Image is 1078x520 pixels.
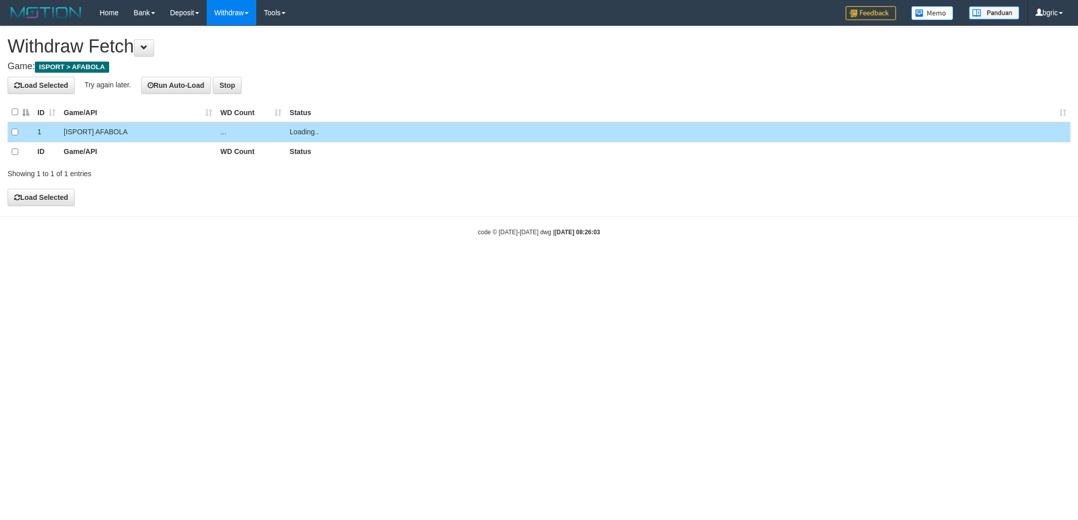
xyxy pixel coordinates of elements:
[216,102,286,122] th: WD Count: activate to sort column ascending
[60,102,216,122] th: Game/API: activate to sort column ascending
[969,6,1019,20] img: panduan.png
[216,142,286,162] th: WD Count
[220,128,226,136] span: ...
[141,77,211,94] button: Run Auto-Load
[60,122,216,142] td: [ISPORT] AFABOLA
[478,229,600,236] small: code © [DATE]-[DATE] dwg |
[911,6,954,20] img: Button%20Memo.svg
[846,6,896,20] img: Feedback.jpg
[286,102,1070,122] th: Status: activate to sort column ascending
[33,102,60,122] th: ID: activate to sort column ascending
[35,62,109,73] span: ISPORT > AFABOLA
[290,128,319,136] span: Loading..
[286,142,1070,162] th: Status
[8,62,1070,72] h4: Game:
[33,122,60,142] td: 1
[8,5,84,20] img: MOTION_logo.png
[33,142,60,162] th: ID
[84,80,131,88] span: Try again later.
[554,229,600,236] strong: [DATE] 08:26:03
[8,77,75,94] button: Load Selected
[60,142,216,162] th: Game/API
[8,165,442,179] div: Showing 1 to 1 of 1 entries
[8,189,75,206] button: Load Selected
[213,77,242,94] button: Stop
[8,36,1070,57] h1: Withdraw Fetch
